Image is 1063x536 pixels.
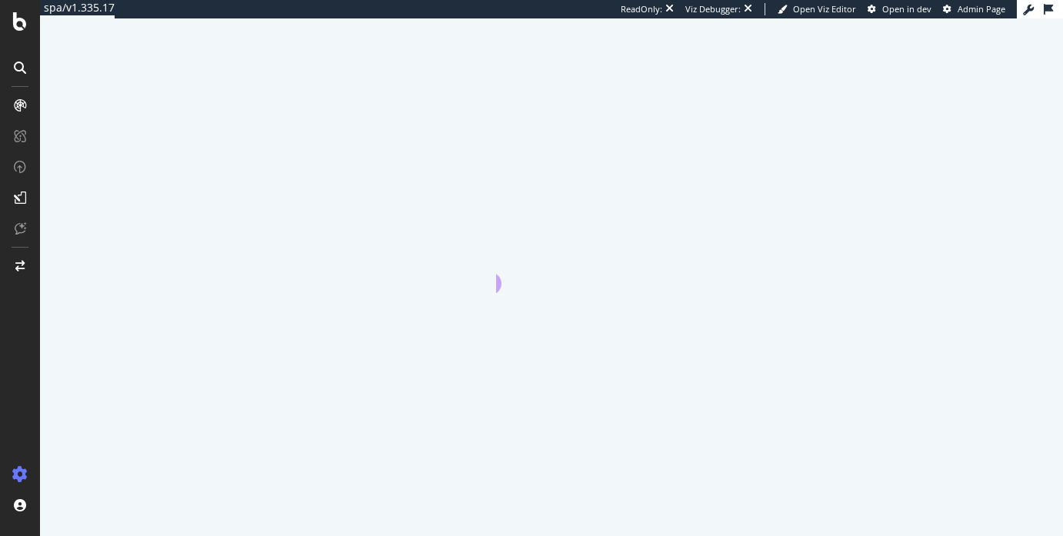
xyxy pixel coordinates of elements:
a: Open in dev [868,3,931,15]
span: Admin Page [958,3,1005,15]
div: animation [496,238,607,293]
a: Open Viz Editor [778,3,856,15]
div: ReadOnly: [621,3,662,15]
a: Admin Page [943,3,1005,15]
div: Viz Debugger: [685,3,741,15]
span: Open in dev [882,3,931,15]
span: Open Viz Editor [793,3,856,15]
